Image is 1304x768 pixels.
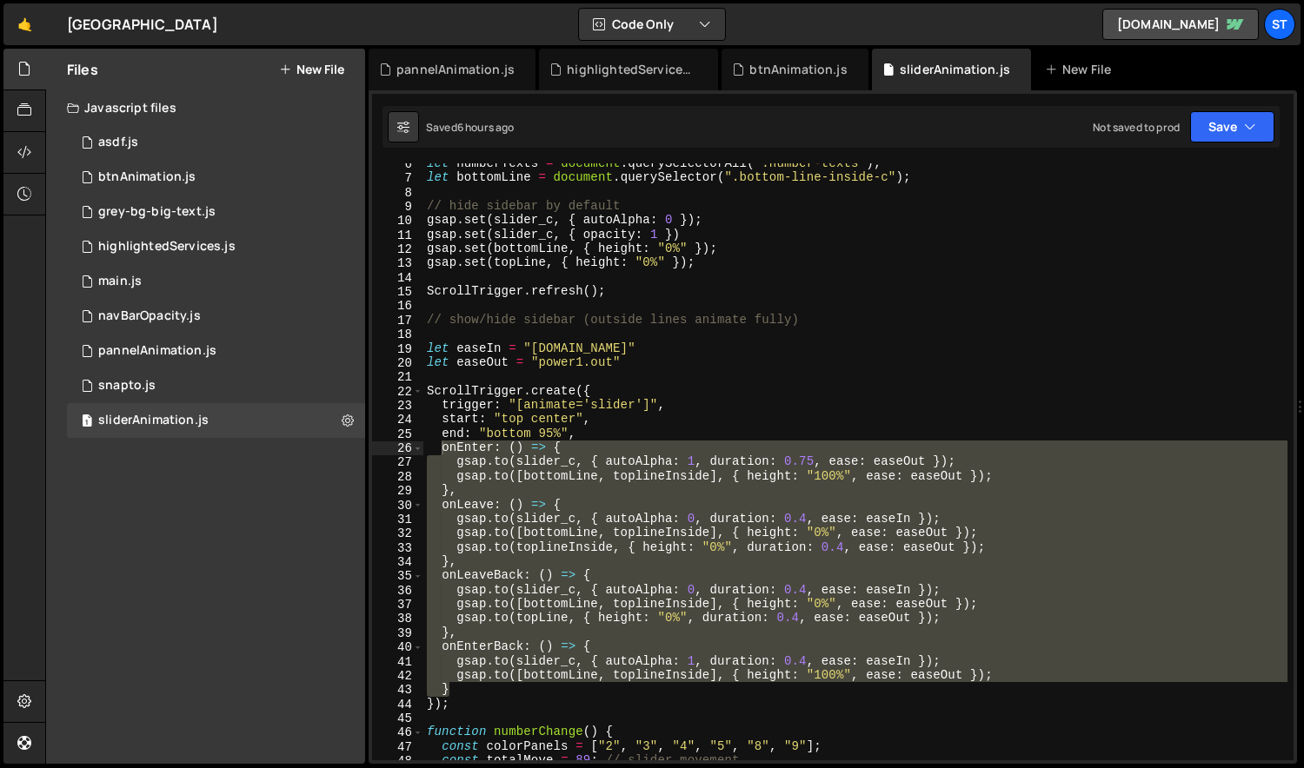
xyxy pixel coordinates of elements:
div: 35 [372,569,423,583]
div: 16620/45274.js [67,368,365,403]
div: snapto.js [98,378,156,394]
div: 16620/45296.js [67,299,365,334]
div: 33 [372,541,423,555]
div: btnAnimation.js [749,61,847,78]
div: 23 [372,399,423,413]
div: 16620/45392.js [67,264,365,299]
div: sliderAnimation.js [98,413,209,428]
div: btnAnimation.js [98,169,196,185]
div: 42 [372,669,423,683]
div: 30 [372,499,423,513]
div: 14 [372,271,423,285]
div: 39 [372,626,423,640]
h2: Files [67,60,98,79]
div: 27 [372,455,423,469]
div: 15 [372,285,423,299]
div: 36 [372,584,423,598]
div: 16620/45290.js [67,334,365,368]
div: 47 [372,740,423,754]
div: 16620/45285.js [67,403,365,438]
div: highlightedServices.js [567,61,697,78]
div: 16620/45387.js [67,160,365,195]
a: 🤙 [3,3,46,45]
button: Code Only [579,9,725,40]
div: 16620/45662.js [67,229,365,264]
div: 21 [372,370,423,384]
div: 46 [372,725,423,739]
a: [DOMAIN_NAME] [1102,9,1259,40]
div: 24 [372,413,423,427]
div: 19 [372,342,423,356]
div: 17 [372,314,423,328]
div: 48 [372,754,423,768]
div: 41 [372,655,423,669]
div: main.js [98,274,142,289]
div: Not saved to prod [1093,120,1180,135]
div: 16 [372,299,423,313]
div: 6 hours ago [457,120,515,135]
div: 32 [372,526,423,540]
div: 8 [372,186,423,200]
button: Save [1190,111,1274,142]
div: [GEOGRAPHIC_DATA] [67,14,218,35]
div: highlightedServices.js [98,239,236,255]
div: 40 [372,640,423,654]
div: 44 [372,698,423,712]
div: 31 [372,513,423,526]
div: 45 [372,712,423,725]
div: sliderAnimation.js [900,61,1010,78]
div: 11 [372,228,423,242]
div: 22 [372,385,423,399]
span: 1 [82,415,92,429]
div: 10 [372,214,423,228]
div: 38 [372,612,423,626]
div: 29 [372,484,423,498]
div: 13 [372,256,423,270]
div: 43 [372,683,423,697]
div: pannelAnimation.js [396,61,515,78]
div: 20 [372,356,423,370]
div: 16620/45283.js [67,195,365,229]
a: St [1264,9,1295,40]
div: 28 [372,470,423,484]
div: Saved [426,120,515,135]
div: 26 [372,441,423,455]
div: 9 [372,200,423,214]
div: 37 [372,598,423,612]
div: New File [1045,61,1118,78]
div: 25 [372,427,423,441]
div: pannelAnimation.js [98,343,216,359]
div: 12 [372,242,423,256]
div: 7 [372,171,423,185]
div: grey-bg-big-text.js [98,204,216,220]
div: Javascript files [46,90,365,125]
div: 6 [372,157,423,171]
div: 34 [372,555,423,569]
div: navBarOpacity.js [98,308,201,324]
div: 18 [372,328,423,341]
div: 16620/45281.js [67,125,365,160]
button: New File [279,63,344,76]
div: asdf.js [98,135,138,150]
